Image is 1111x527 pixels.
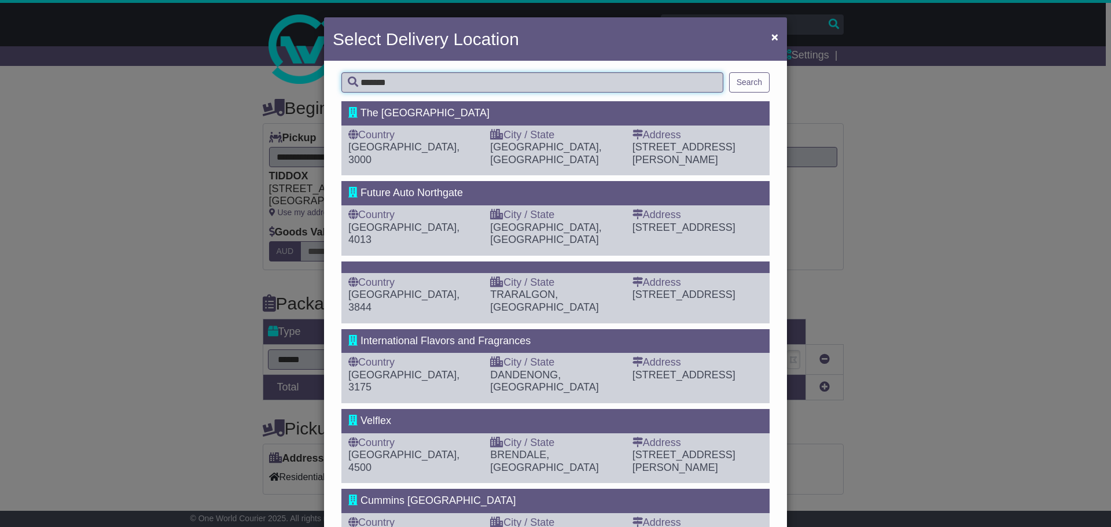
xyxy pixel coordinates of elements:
[766,25,784,49] button: Close
[490,437,620,449] div: City / State
[632,449,735,473] span: [STREET_ADDRESS][PERSON_NAME]
[360,107,490,119] span: The [GEOGRAPHIC_DATA]
[490,129,620,142] div: City / State
[632,437,763,449] div: Address
[360,415,391,426] span: Velflex
[490,449,598,473] span: BRENDALE, [GEOGRAPHIC_DATA]
[360,187,463,198] span: Future Auto Northgate
[490,356,620,369] div: City / State
[632,356,763,369] div: Address
[771,30,778,43] span: ×
[348,222,459,246] span: [GEOGRAPHIC_DATA], 4013
[490,369,598,393] span: DANDENONG, [GEOGRAPHIC_DATA]
[348,209,479,222] div: Country
[632,129,763,142] div: Address
[632,289,735,300] span: [STREET_ADDRESS]
[348,369,459,393] span: [GEOGRAPHIC_DATA], 3175
[632,209,763,222] div: Address
[490,141,601,165] span: [GEOGRAPHIC_DATA], [GEOGRAPHIC_DATA]
[360,495,516,506] span: Cummins [GEOGRAPHIC_DATA]
[333,26,519,52] h4: Select Delivery Location
[632,277,763,289] div: Address
[348,437,479,449] div: Country
[490,209,620,222] div: City / State
[729,72,770,93] button: Search
[348,356,479,369] div: Country
[360,335,531,347] span: International Flavors and Fragrances
[632,141,735,165] span: [STREET_ADDRESS][PERSON_NAME]
[632,222,735,233] span: [STREET_ADDRESS]
[348,449,459,473] span: [GEOGRAPHIC_DATA], 4500
[490,277,620,289] div: City / State
[348,141,459,165] span: [GEOGRAPHIC_DATA], 3000
[490,222,601,246] span: [GEOGRAPHIC_DATA], [GEOGRAPHIC_DATA]
[348,277,479,289] div: Country
[348,129,479,142] div: Country
[348,289,459,313] span: [GEOGRAPHIC_DATA], 3844
[490,289,598,313] span: TRARALGON, [GEOGRAPHIC_DATA]
[632,369,735,381] span: [STREET_ADDRESS]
